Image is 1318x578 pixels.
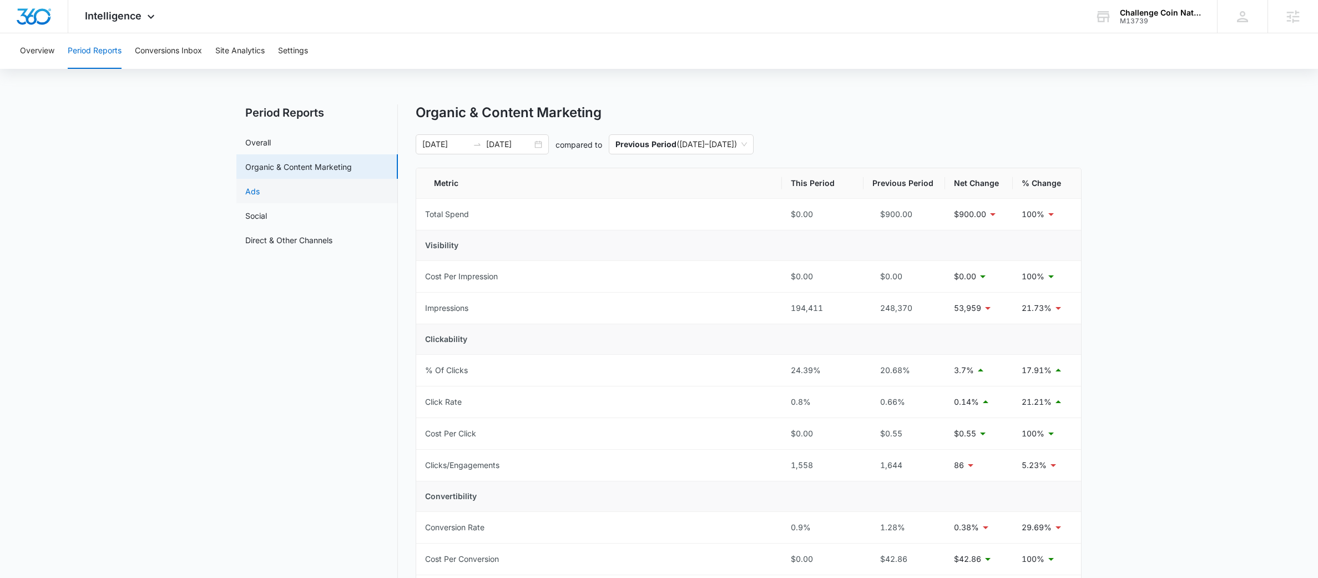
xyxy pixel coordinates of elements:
div: 194,411 [791,302,855,314]
p: 100% [1022,208,1044,220]
div: $900.00 [872,208,936,220]
div: 24.39% [791,364,855,376]
div: $0.00 [791,553,855,565]
button: Conversions Inbox [135,33,202,69]
p: 29.69% [1022,521,1052,534]
div: account name [1120,8,1201,17]
div: $0.00 [791,208,855,220]
p: 21.73% [1022,302,1052,314]
p: 53,959 [954,302,981,314]
div: Conversion Rate [425,521,484,534]
p: 100% [1022,553,1044,565]
p: 5.23% [1022,459,1047,471]
p: $0.00 [954,270,976,283]
div: 1,558 [791,459,855,471]
th: Metric [416,168,782,199]
div: 0.8% [791,396,855,408]
button: Site Analytics [215,33,265,69]
div: account id [1120,17,1201,25]
p: $0.55 [954,428,976,440]
p: 0.38% [954,521,979,534]
td: Visibility [416,230,1081,261]
div: Total Spend [425,208,469,220]
div: Cost Per Impression [425,270,498,283]
div: Clicks/Engagements [425,459,499,471]
th: Previous Period [863,168,945,199]
div: Cost Per Click [425,428,476,440]
a: Direct & Other Channels [245,234,332,246]
span: ( [DATE] – [DATE] ) [615,135,747,154]
p: 17.91% [1022,364,1052,376]
span: Intelligence [85,10,142,22]
div: $0.55 [872,428,936,440]
td: Clickability [416,324,1081,355]
a: Social [245,210,267,222]
p: 100% [1022,428,1044,440]
div: 0.9% [791,521,855,534]
p: $42.86 [954,553,981,565]
th: Net Change [945,168,1013,199]
td: Convertibility [416,481,1081,512]
div: $0.00 [791,428,855,440]
p: 0.14% [954,396,979,408]
div: 1.28% [872,521,936,534]
p: 86 [954,459,964,471]
button: Period Reports [68,33,122,69]
th: This Period [782,168,863,199]
p: compared to [556,139,602,150]
input: End date [486,138,532,150]
a: Overall [245,137,271,148]
p: 21.21% [1022,396,1052,408]
a: Ads [245,185,260,197]
div: 0.66% [872,396,936,408]
div: $0.00 [872,270,936,283]
th: % Change [1013,168,1081,199]
p: 100% [1022,270,1044,283]
p: Previous Period [615,139,676,149]
div: $0.00 [791,270,855,283]
h2: Period Reports [236,104,398,121]
input: Start date [422,138,468,150]
div: % Of Clicks [425,364,468,376]
p: $900.00 [954,208,986,220]
button: Overview [20,33,54,69]
button: Settings [278,33,308,69]
div: Click Rate [425,396,462,408]
span: to [473,140,482,149]
p: 3.7% [954,364,974,376]
div: $42.86 [872,553,936,565]
a: Organic & Content Marketing [245,161,352,173]
h1: Organic & Content Marketing [416,104,602,121]
span: swap-right [473,140,482,149]
div: Cost Per Conversion [425,553,499,565]
div: 20.68% [872,364,936,376]
div: 248,370 [872,302,936,314]
div: 1,644 [872,459,936,471]
div: Impressions [425,302,468,314]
